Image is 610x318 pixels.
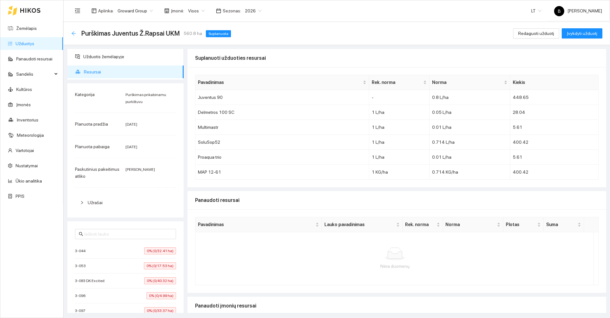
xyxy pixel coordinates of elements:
[430,75,510,90] th: this column's title is Norma,this column is sortable
[164,8,169,13] span: shop
[125,167,155,172] span: [PERSON_NAME]
[144,277,176,284] span: 0% (0/40.32 ha)
[503,217,544,232] th: this column's title is Plotas,this column is sortable
[146,292,176,299] span: 0% (0/4.99 ha)
[369,135,430,150] td: 1 L/ha
[98,7,114,14] span: Aplinka :
[510,120,599,135] td: 5.61
[510,165,599,180] td: 400.42
[369,150,430,165] td: 1 L/ha
[510,135,599,150] td: 400.42
[558,6,561,16] span: B
[16,148,34,153] a: Vartotojai
[372,79,422,86] span: Rek. norma
[125,145,137,149] span: [DATE]
[184,30,202,37] span: 560.8 ha
[83,50,179,63] span: Užduotis žemėlapyje
[432,95,449,100] span: 0.8 L/ha
[75,293,89,299] span: 3-096
[513,28,559,38] button: Redaguoti užduotį
[567,30,597,37] span: Įvykdyti užduotį
[432,169,458,175] span: 0.714 KG/ha
[125,93,166,104] span: Purškimas prikabinamu purkštuvu
[88,200,103,205] span: Užrašai
[71,31,76,36] span: arrow-left
[75,121,108,127] span: Planuota pradžia
[81,28,180,38] span: Purškimas Juventus Ž.Rapsai UKM
[510,150,599,165] td: 5.61
[432,125,451,130] span: 0.01 L/ha
[200,263,589,270] div: Nėra duomenų
[16,178,42,183] a: Ūkio analitika
[144,262,176,269] span: 0% (0/17.53 ha)
[16,102,31,107] a: Įmonės
[198,221,314,228] span: Pavadinimas
[85,231,172,238] input: Ieškoti lauko
[144,307,176,314] span: 0% (0/33.37 ha)
[432,110,451,115] span: 0.05 L/ha
[195,105,369,120] td: Delmetros 100 SC
[510,90,599,105] td: 448.65
[513,31,559,36] a: Redaguoti užduotį
[17,117,38,122] a: Inventorius
[546,221,576,228] span: Suma
[80,201,84,204] span: right
[75,167,119,179] span: Paskutinius pakeitimus atliko
[188,6,205,16] span: Visos
[71,31,76,36] div: Atgal
[369,90,430,105] td: -
[195,191,599,209] div: Panaudoti resursai
[510,105,599,120] td: 28.04
[198,79,362,86] span: Pavadinimas
[322,217,403,232] th: this column's title is Lauko pavadinimas,this column is sortable
[195,150,369,165] td: Proaqua trio
[506,221,536,228] span: Plotas
[75,248,89,254] span: 3-044
[75,308,89,314] span: 3-097
[17,133,44,138] a: Meteorologija
[75,92,95,97] span: Kategorija
[118,6,153,16] span: Groward Group
[195,120,369,135] td: Multimastr
[369,165,430,180] td: 1 KG/ha
[16,26,37,31] a: Žemėlapis
[195,165,369,180] td: MAP 12-61
[195,90,369,105] td: Juventus 90
[369,75,430,90] th: this column's title is Rek. norma,this column is sortable
[405,221,435,228] span: Rek. norma
[245,6,261,16] span: 2026
[403,217,443,232] th: this column's title is Rek. norma,this column is sortable
[369,120,430,135] td: 1 L/ha
[75,278,108,284] span: 3-083 DK Excited
[432,155,451,160] span: 0.01 L/ha
[84,66,179,78] span: Resursai
[75,263,89,269] span: 3-053
[432,79,503,86] span: Norma
[71,4,84,17] button: menu-fold
[16,68,52,80] span: Sandėlis
[562,28,602,38] button: Įvykdyti užduotį
[125,122,137,127] span: [DATE]
[16,87,32,92] a: Kultūros
[16,56,52,61] a: Panaudoti resursai
[75,8,80,14] span: menu-fold
[195,217,322,232] th: this column's title is Pavadinimas,this column is sortable
[91,8,97,13] span: layout
[16,41,34,46] a: Užduotys
[445,221,496,228] span: Norma
[369,105,430,120] td: 1 L/ha
[144,247,176,254] span: 0% (0/32.41 ha)
[75,195,176,210] div: Užrašai
[16,163,38,168] a: Nustatymai
[531,6,541,16] span: LT
[195,297,599,315] div: Panaudoti įmonių resursai
[432,140,455,145] span: 0.714 L/ha
[223,7,241,14] span: Sezonas :
[195,135,369,150] td: SoluSop52
[510,75,599,90] th: Kiekis
[195,49,599,67] div: Suplanuoti užduoties resursai
[171,7,184,14] span: Įmonė :
[16,194,24,199] a: PPIS
[195,75,369,90] th: this column's title is Pavadinimas,this column is sortable
[324,221,395,228] span: Lauko pavadinimas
